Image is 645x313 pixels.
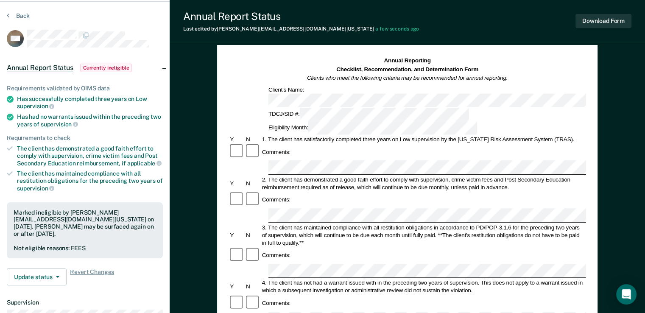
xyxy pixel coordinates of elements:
div: N [245,283,261,291]
div: TDCJ/SID #: [267,108,470,121]
div: Requirements to check [7,134,163,142]
div: Annual Report Status [183,10,419,22]
div: Y [229,135,245,143]
div: 4. The client has not had a warrant issued with in the preceding two years of supervision. This d... [261,279,586,294]
span: Currently ineligible [80,64,132,72]
span: supervision [17,103,54,109]
button: Update status [7,268,67,285]
span: supervision [41,121,78,128]
div: Comments: [261,299,292,307]
div: Has successfully completed three years on Low [17,95,163,110]
dt: Supervision [7,299,163,306]
div: Y [229,231,245,239]
div: N [245,231,261,239]
div: Comments: [261,148,292,156]
button: Back [7,12,30,20]
div: Y [229,179,245,187]
span: applicable [127,160,162,167]
span: Annual Report Status [7,64,73,72]
strong: Checklist, Recommendation, and Determination Form [336,66,478,72]
div: Not eligible reasons: FEES [14,245,156,252]
div: Open Intercom Messenger [616,284,637,305]
span: Revert Changes [70,268,114,285]
div: Has had no warrants issued within the preceding two years of [17,113,163,128]
div: Requirements validated by OIMS data [7,85,163,92]
div: 2. The client has demonstrated a good faith effort to comply with supervision, crime victim fees ... [261,176,586,191]
div: Y [229,283,245,291]
div: The client has maintained compliance with all restitution obligations for the preceding two years of [17,170,163,192]
div: Marked ineligible by [PERSON_NAME][EMAIL_ADDRESS][DOMAIN_NAME][US_STATE] on [DATE]. [PERSON_NAME]... [14,209,156,238]
div: N [245,179,261,187]
div: N [245,135,261,143]
div: The client has demonstrated a good faith effort to comply with supervision, crime victim fees and... [17,145,163,167]
button: Download Form [575,14,631,28]
div: Comments: [261,196,292,204]
span: a few seconds ago [375,26,419,32]
strong: Annual Reporting [384,57,431,64]
div: Comments: [261,252,292,259]
div: 1. The client has satisfactorily completed three years on Low supervision by the [US_STATE] Risk ... [261,135,586,143]
em: Clients who meet the following criteria may be recommended for annual reporting. [307,75,508,81]
div: Last edited by [PERSON_NAME][EMAIL_ADDRESS][DOMAIN_NAME][US_STATE] [183,26,419,32]
div: Eligibility Month: [267,121,479,134]
div: 3. The client has maintained compliance with all restitution obligations in accordance to PD/POP-... [261,224,586,246]
span: supervision [17,185,54,192]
